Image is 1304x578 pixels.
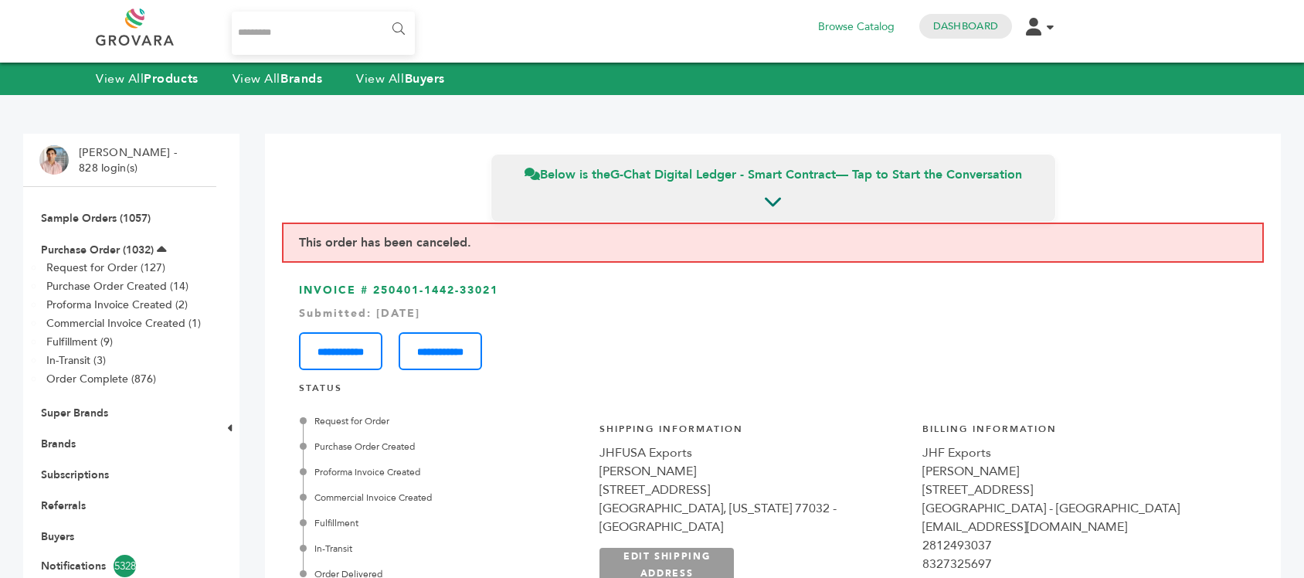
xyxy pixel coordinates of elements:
[933,19,998,33] a: Dashboard
[599,499,907,536] div: [GEOGRAPHIC_DATA], [US_STATE] 77032 - [GEOGRAPHIC_DATA]
[46,297,188,312] a: Proforma Invoice Created (2)
[303,516,582,530] div: Fulfillment
[922,499,1230,518] div: [GEOGRAPHIC_DATA] - [GEOGRAPHIC_DATA]
[41,437,76,451] a: Brands
[233,70,323,87] a: View AllBrands
[303,440,582,454] div: Purchase Order Created
[599,444,907,462] div: JHFUSA Exports
[41,243,154,257] a: Purchase Order (1032)
[46,353,106,368] a: In-Transit (3)
[46,316,201,331] a: Commercial Invoice Created (1)
[144,70,198,87] strong: Products
[599,423,907,444] h4: Shipping Information
[96,70,199,87] a: View AllProducts
[46,372,156,386] a: Order Complete (876)
[41,529,74,544] a: Buyers
[280,70,322,87] strong: Brands
[525,166,1022,183] span: Below is the — Tap to Start the Conversation
[303,491,582,505] div: Commercial Invoice Created
[610,166,836,183] strong: G-Chat Digital Ledger - Smart Contract
[599,462,907,481] div: [PERSON_NAME]
[922,444,1230,462] div: JHF Exports
[405,70,445,87] strong: Buyers
[299,306,1247,321] div: Submitted: [DATE]
[922,518,1230,536] div: [EMAIL_ADDRESS][DOMAIN_NAME]
[299,283,1247,370] h3: INVOICE # 250401-1442-33021
[922,462,1230,481] div: [PERSON_NAME]
[79,145,181,175] li: [PERSON_NAME] - 828 login(s)
[599,481,907,499] div: [STREET_ADDRESS]
[818,19,895,36] a: Browse Catalog
[41,498,86,513] a: Referrals
[303,542,582,556] div: In-Transit
[356,70,445,87] a: View AllBuyers
[46,279,188,294] a: Purchase Order Created (14)
[922,481,1230,499] div: [STREET_ADDRESS]
[922,423,1230,444] h4: Billing Information
[299,382,1247,403] h4: STATUS
[232,12,415,55] input: Search...
[41,406,108,420] a: Super Brands
[41,467,109,482] a: Subscriptions
[46,260,165,275] a: Request for Order (127)
[303,465,582,479] div: Proforma Invoice Created
[303,414,582,428] div: Request for Order
[922,555,1230,573] div: 8327325697
[114,555,136,577] span: 5328
[41,555,199,577] a: Notifications5328
[46,335,113,349] a: Fulfillment (9)
[41,211,151,226] a: Sample Orders (1057)
[282,223,1264,263] div: This order has been canceled.
[922,536,1230,555] div: 2812493037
